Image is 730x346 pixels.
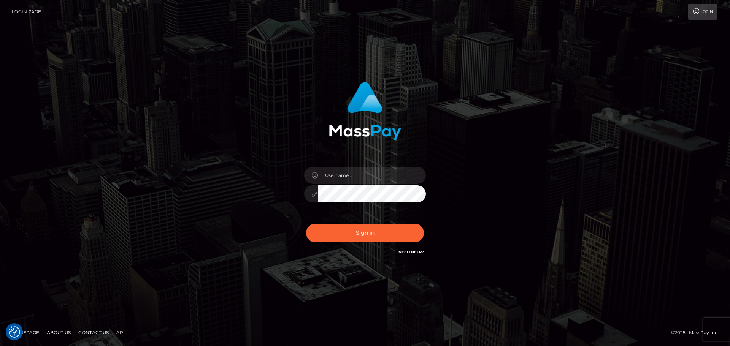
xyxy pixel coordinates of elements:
[688,4,717,20] a: Login
[113,327,128,338] a: API
[9,326,20,338] img: Revisit consent button
[329,82,401,140] img: MassPay Login
[44,327,74,338] a: About Us
[306,224,424,242] button: Sign in
[12,4,41,20] a: Login Page
[75,327,112,338] a: Contact Us
[8,327,42,338] a: Homepage
[671,329,724,337] div: © 2025 , MassPay Inc.
[398,250,424,254] a: Need Help?
[9,326,20,338] button: Consent Preferences
[318,167,426,184] input: Username...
